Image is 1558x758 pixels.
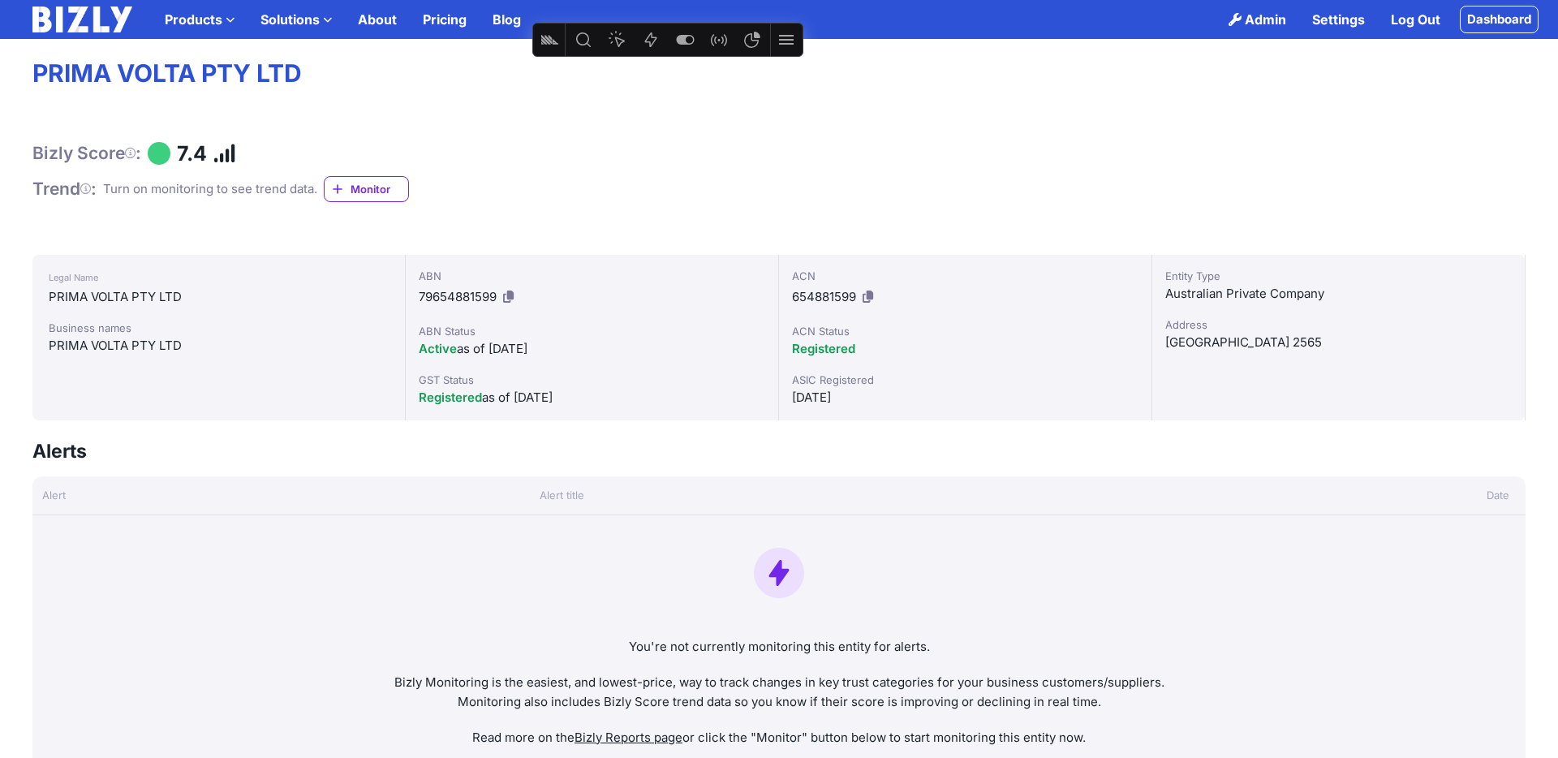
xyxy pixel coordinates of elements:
div: as of [DATE] [419,388,765,407]
div: Turn on monitoring to see trend data. [103,179,317,199]
h1: Trend : [32,179,97,200]
span: 654881599 [792,289,856,304]
p: Monitoring also includes Bizly Score trend data so you know if their score is improving or declin... [45,692,1513,712]
span: Registered [419,390,482,405]
a: Dashboard [1460,6,1539,33]
label: Solutions [247,3,345,36]
span: Active [419,341,457,356]
div: ACN Status [792,323,1138,339]
div: Business names [49,320,389,336]
a: About [345,3,410,36]
div: Address [1165,317,1512,333]
div: as of [DATE] [419,339,765,359]
div: ABN [419,268,765,284]
div: ABN Status [419,323,765,339]
div: Date [1276,487,1526,503]
div: PRIMA VOLTA PTY LTD [49,336,389,355]
h3: Alerts [32,440,87,463]
label: Products [152,3,247,36]
div: Alert title [530,487,1276,503]
h1: PRIMA VOLTA PTY LTD [32,58,1526,89]
div: [GEOGRAPHIC_DATA] 2565 [1165,333,1512,352]
div: ASIC Registered [792,372,1138,388]
p: Read more on the or click the "Monitor" button below to start monitoring this entity now. [45,728,1513,747]
div: PRIMA VOLTA PTY LTD [49,287,389,307]
a: Admin [1216,3,1299,36]
span: Registered [792,341,855,356]
div: Australian Private Company [1165,284,1512,304]
span: Monitor [351,181,408,197]
p: You're not currently monitoring this entity for alerts. [45,637,1513,657]
a: Monitor [324,176,409,202]
div: GST Status [419,372,765,388]
a: Settings [1299,3,1378,36]
img: bizly_logo_white.svg [32,6,132,32]
p: Bizly Monitoring is the easiest, and lowest-price, way to track changes in key trust categories f... [45,673,1513,692]
span: 79654881599 [419,289,497,304]
a: Log Out [1378,3,1453,36]
h1: Bizly Score : [32,143,141,164]
h1: 7.4 [177,141,207,166]
a: Pricing [410,3,480,36]
div: Legal Name [49,268,389,287]
div: ACN [792,268,1138,284]
a: Bizly Reports page [575,730,682,745]
div: Entity Type [1165,268,1512,284]
a: Blog [480,3,534,36]
div: [DATE] [792,388,1138,407]
div: Alert [32,487,530,503]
